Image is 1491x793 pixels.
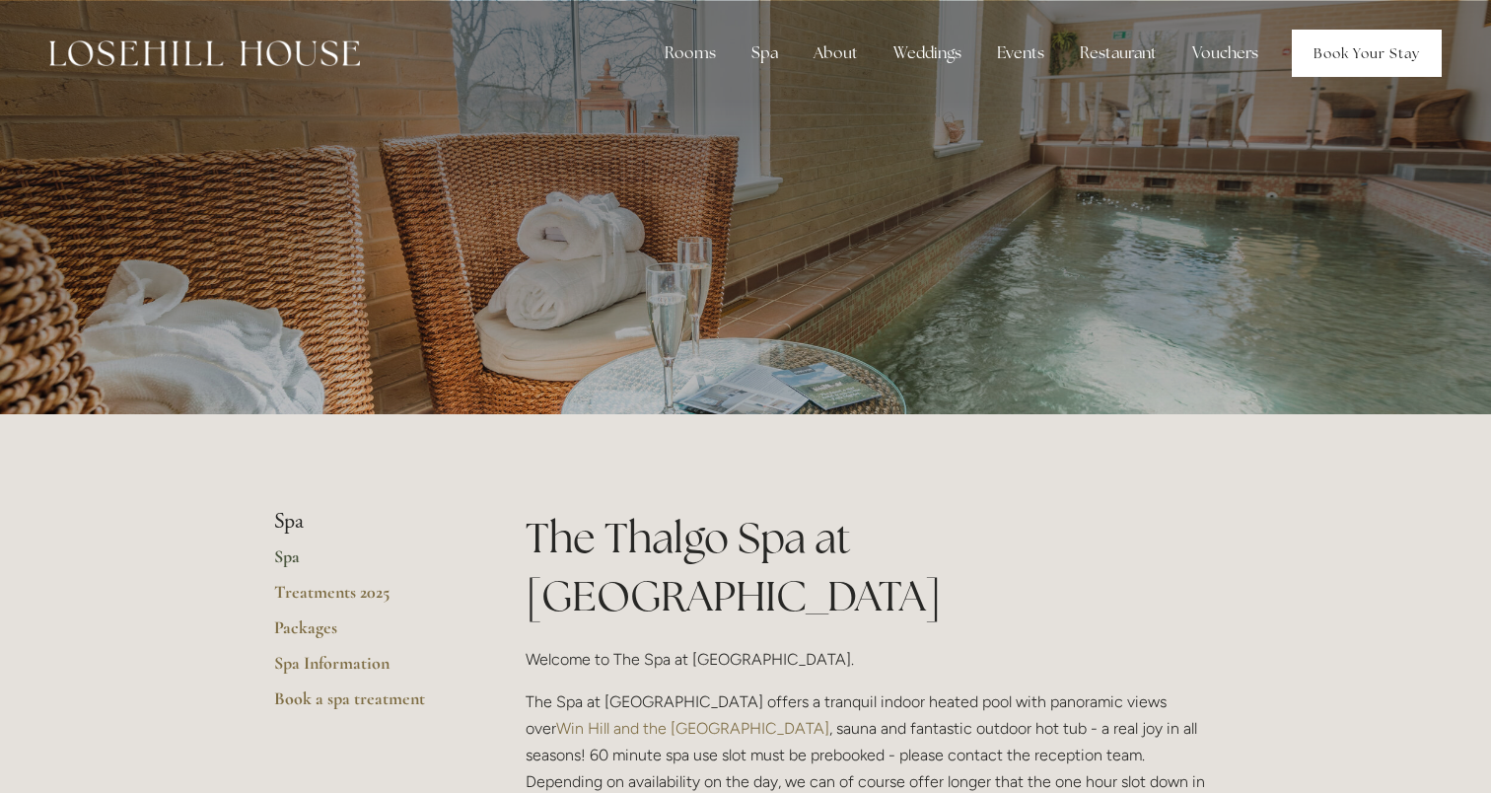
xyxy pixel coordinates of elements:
[274,545,462,581] a: Spa
[649,34,732,73] div: Rooms
[1064,34,1172,73] div: Restaurant
[274,652,462,687] a: Spa Information
[526,509,1217,625] h1: The Thalgo Spa at [GEOGRAPHIC_DATA]
[981,34,1060,73] div: Events
[526,646,1217,673] p: Welcome to The Spa at [GEOGRAPHIC_DATA].
[556,719,829,738] a: Win Hill and the [GEOGRAPHIC_DATA]
[878,34,977,73] div: Weddings
[1176,34,1274,73] a: Vouchers
[274,687,462,723] a: Book a spa treatment
[274,581,462,616] a: Treatments 2025
[274,509,462,535] li: Spa
[736,34,794,73] div: Spa
[1292,30,1442,77] a: Book Your Stay
[49,40,360,66] img: Losehill House
[798,34,874,73] div: About
[274,616,462,652] a: Packages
